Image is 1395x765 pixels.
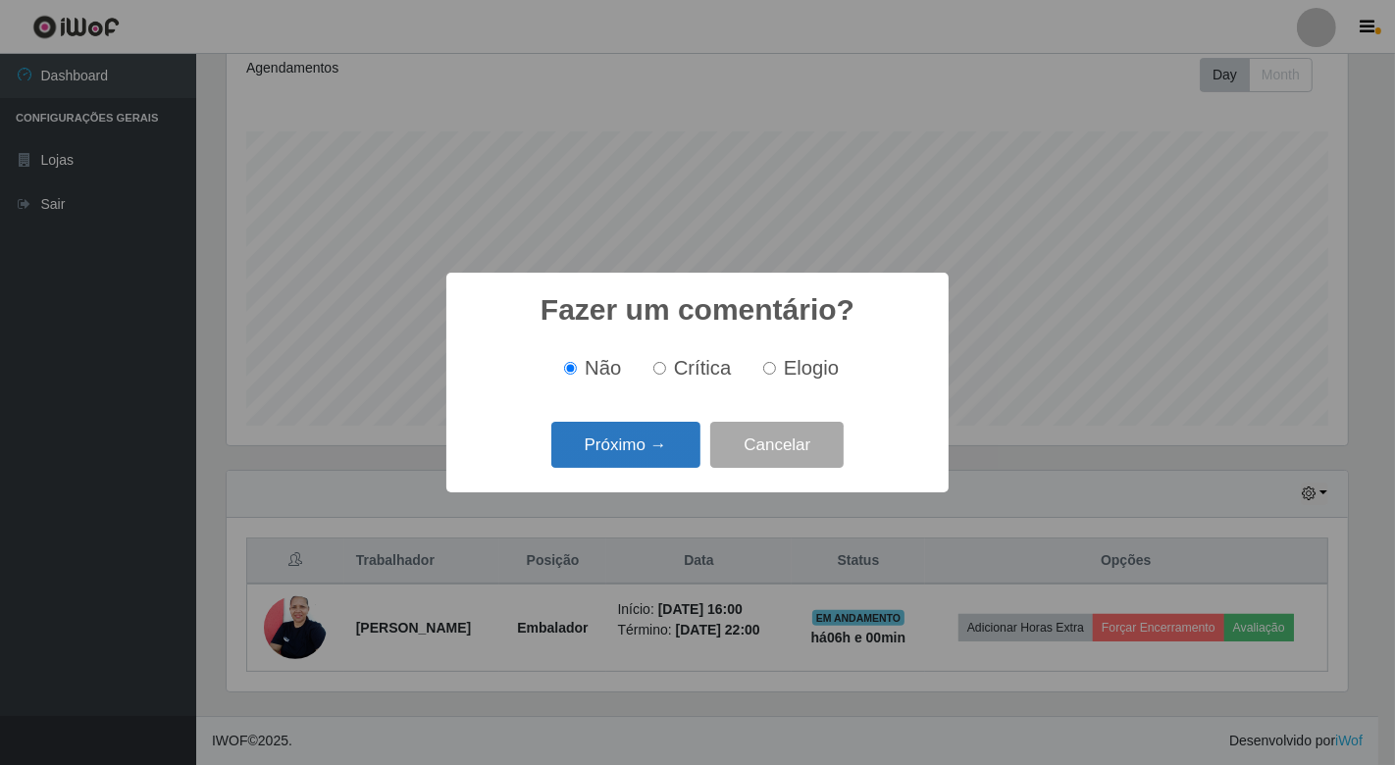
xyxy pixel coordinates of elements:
span: Não [585,357,621,379]
input: Elogio [763,362,776,375]
input: Não [564,362,577,375]
input: Crítica [653,362,666,375]
h2: Fazer um comentário? [541,292,854,328]
span: Elogio [784,357,839,379]
span: Crítica [674,357,732,379]
button: Cancelar [710,422,844,468]
button: Próximo → [551,422,700,468]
